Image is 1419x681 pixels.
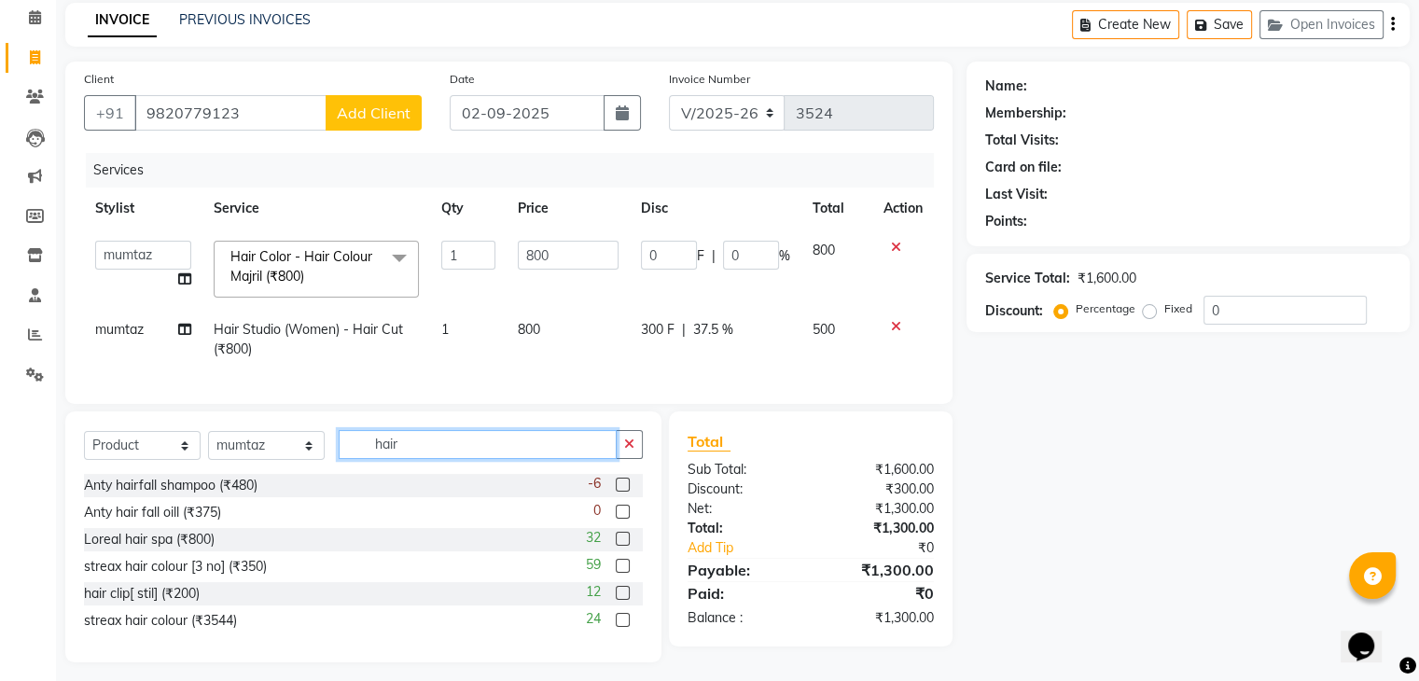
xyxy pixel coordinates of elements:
[985,269,1070,288] div: Service Total:
[586,582,601,602] span: 12
[811,608,948,628] div: ₹1,300.00
[674,519,811,538] div: Total:
[985,185,1048,204] div: Last Visit:
[1341,606,1400,662] iframe: chat widget
[985,301,1043,321] div: Discount:
[214,321,403,357] span: Hair Studio (Women) - Hair Cut (₹800)
[811,499,948,519] div: ₹1,300.00
[1072,10,1179,39] button: Create New
[674,479,811,499] div: Discount:
[674,538,833,558] a: Add Tip
[872,188,934,229] th: Action
[326,95,422,131] button: Add Client
[641,320,675,340] span: 300 F
[337,104,410,122] span: Add Client
[430,188,507,229] th: Qty
[1259,10,1384,39] button: Open Invoices
[674,460,811,479] div: Sub Total:
[811,460,948,479] div: ₹1,600.00
[88,4,157,37] a: INVOICE
[95,321,144,338] span: mumtaz
[712,246,716,266] span: |
[674,559,811,581] div: Payable:
[304,268,313,285] a: x
[811,519,948,538] div: ₹1,300.00
[179,11,311,28] a: PREVIOUS INVOICES
[586,555,601,575] span: 59
[84,503,221,522] div: Anty hair fall oill (₹375)
[84,476,257,495] div: Anty hairfall shampoo (₹480)
[674,608,811,628] div: Balance :
[674,582,811,605] div: Paid:
[84,557,267,577] div: streax hair colour [3 no] (₹350)
[1078,269,1136,288] div: ₹1,600.00
[682,320,686,340] span: |
[450,71,475,88] label: Date
[811,479,948,499] div: ₹300.00
[674,499,811,519] div: Net:
[985,158,1062,177] div: Card on file:
[669,71,750,88] label: Invoice Number
[84,188,202,229] th: Stylist
[588,474,601,493] span: -6
[593,501,601,521] span: 0
[813,321,835,338] span: 500
[518,321,540,338] span: 800
[441,321,449,338] span: 1
[84,584,200,604] div: hair clip[ stil] (₹200)
[985,212,1027,231] div: Points:
[84,95,136,131] button: +91
[586,609,601,629] span: 24
[86,153,948,188] div: Services
[630,188,801,229] th: Disc
[84,530,215,549] div: Loreal hair spa (₹800)
[84,611,237,631] div: streax hair colour (₹3544)
[833,538,947,558] div: ₹0
[507,188,630,229] th: Price
[779,246,790,266] span: %
[84,71,114,88] label: Client
[985,131,1059,150] div: Total Visits:
[801,188,871,229] th: Total
[1164,300,1192,317] label: Fixed
[134,95,327,131] input: Search by Name/Mobile/Email/Code
[1076,300,1135,317] label: Percentage
[811,582,948,605] div: ₹0
[811,559,948,581] div: ₹1,300.00
[586,528,601,548] span: 32
[688,432,730,452] span: Total
[985,76,1027,96] div: Name:
[985,104,1066,123] div: Membership:
[697,246,704,266] span: F
[230,248,372,285] span: Hair Color - Hair Colour Majril (₹800)
[202,188,430,229] th: Service
[813,242,835,258] span: 800
[693,320,733,340] span: 37.5 %
[339,430,617,459] input: Search or Scan
[1187,10,1252,39] button: Save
